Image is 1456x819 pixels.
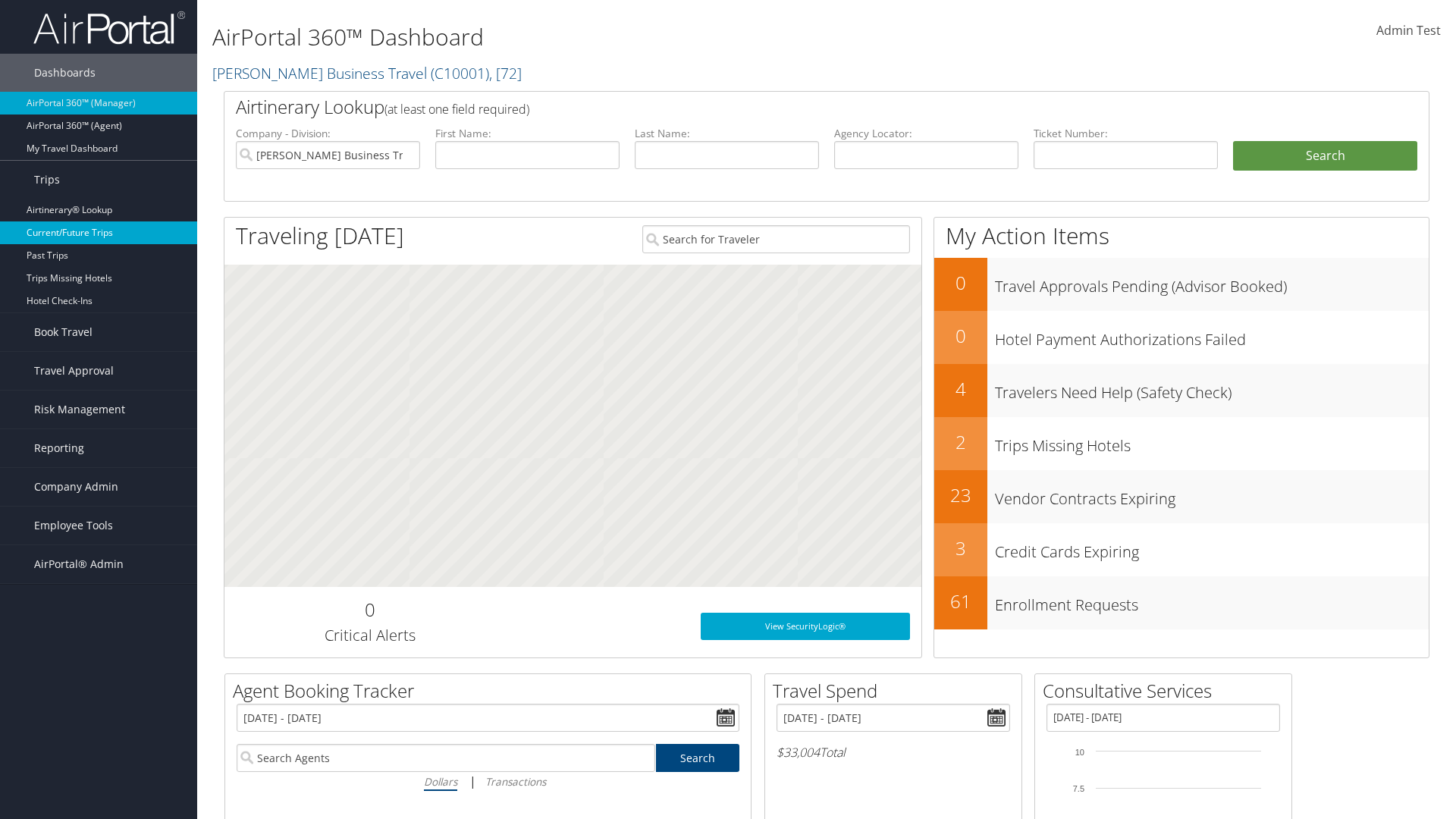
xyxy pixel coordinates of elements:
h1: My Action Items [934,220,1429,252]
i: Dollars [424,774,457,789]
a: Search [656,744,740,772]
h2: 23 [934,482,987,508]
h3: Trips Missing Hotels [995,428,1429,457]
span: AirPortal® Admin [34,545,124,583]
h1: AirPortal 360™ Dashboard [212,21,1031,53]
input: Search Agents [237,744,655,772]
label: Agency Locator: [834,126,1018,141]
a: 0Travel Approvals Pending (Advisor Booked) [934,258,1429,311]
h1: Traveling [DATE] [236,220,404,252]
span: Trips [34,161,60,199]
h2: Airtinerary Lookup [236,94,1317,120]
span: Dashboards [34,54,96,92]
h6: Total [777,744,1010,761]
h3: Travelers Need Help (Safety Check) [995,375,1429,403]
a: 3Credit Cards Expiring [934,523,1429,576]
tspan: 7.5 [1073,784,1084,793]
label: Ticket Number: [1034,126,1218,141]
a: 61Enrollment Requests [934,576,1429,629]
label: Company - Division: [236,126,420,141]
span: $33,004 [777,744,820,761]
span: Travel Approval [34,352,114,390]
h2: Agent Booking Tracker [233,678,751,704]
span: Book Travel [34,313,93,351]
h2: Consultative Services [1043,678,1291,704]
a: Admin Test [1376,8,1441,55]
h2: Travel Spend [773,678,1021,704]
button: Search [1233,141,1417,171]
tspan: 10 [1075,748,1084,757]
a: 4Travelers Need Help (Safety Check) [934,364,1429,417]
h3: Critical Alerts [236,625,504,646]
h2: 3 [934,535,987,561]
h3: Hotel Payment Authorizations Failed [995,322,1429,350]
h3: Vendor Contracts Expiring [995,481,1429,510]
span: , [ 72 ] [489,63,522,83]
a: 23Vendor Contracts Expiring [934,470,1429,523]
h2: 0 [934,270,987,296]
h2: 0 [934,323,987,349]
label: First Name: [435,126,620,141]
a: 2Trips Missing Hotels [934,417,1429,470]
input: Search for Traveler [642,225,910,253]
h2: 2 [934,429,987,455]
label: Last Name: [635,126,819,141]
i: Transactions [485,774,546,789]
span: Company Admin [34,468,118,506]
span: (at least one field required) [384,101,529,118]
span: Reporting [34,429,84,467]
span: Admin Test [1376,22,1441,39]
h3: Enrollment Requests [995,587,1429,616]
h2: 0 [236,597,504,623]
a: [PERSON_NAME] Business Travel [212,63,522,83]
a: 0Hotel Payment Authorizations Failed [934,311,1429,364]
span: Risk Management [34,391,125,428]
span: Employee Tools [34,507,113,544]
h3: Credit Cards Expiring [995,534,1429,563]
span: ( C10001 ) [431,63,489,83]
img: airportal-logo.png [33,10,185,45]
h2: 4 [934,376,987,402]
a: View SecurityLogic® [701,613,910,640]
h3: Travel Approvals Pending (Advisor Booked) [995,268,1429,297]
div: | [237,772,739,791]
h2: 61 [934,588,987,614]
